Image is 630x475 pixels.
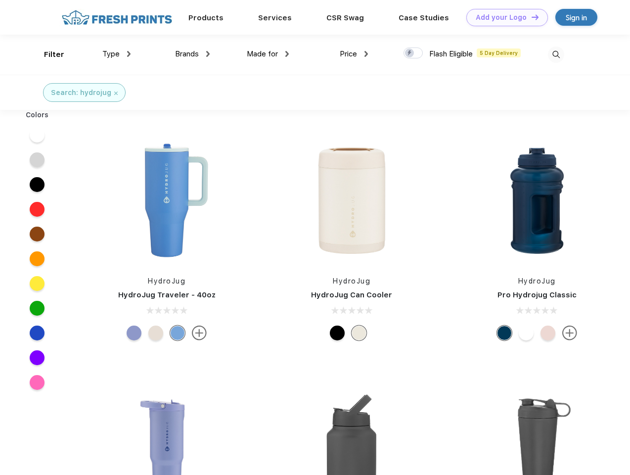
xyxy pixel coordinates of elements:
[206,51,210,57] img: dropdown.png
[364,51,368,57] img: dropdown.png
[429,49,473,58] span: Flash Eligible
[562,326,577,340] img: more.svg
[175,49,199,58] span: Brands
[566,12,587,23] div: Sign in
[127,326,141,340] div: Peri
[101,135,232,266] img: func=resize&h=266
[286,135,417,266] img: func=resize&h=266
[118,290,216,299] a: HydroJug Traveler - 40oz
[127,51,131,57] img: dropdown.png
[340,49,357,58] span: Price
[59,9,175,26] img: fo%20logo%202.webp
[497,326,512,340] div: Navy
[471,135,603,266] img: func=resize&h=266
[519,326,534,340] div: White
[188,13,224,22] a: Products
[518,277,556,285] a: HydroJug
[148,277,185,285] a: HydroJug
[247,49,278,58] span: Made for
[476,13,527,22] div: Add your Logo
[540,326,555,340] div: Pink Sand
[44,49,64,60] div: Filter
[18,110,56,120] div: Colors
[51,88,111,98] div: Search: hydrojug
[333,277,370,285] a: HydroJug
[497,290,577,299] a: Pro Hydrojug Classic
[114,92,118,95] img: filter_cancel.svg
[102,49,120,58] span: Type
[285,51,289,57] img: dropdown.png
[548,47,564,63] img: desktop_search.svg
[330,326,345,340] div: Black
[148,326,163,340] div: Cream
[477,48,521,57] span: 5 Day Delivery
[352,326,366,340] div: Cream
[532,14,539,20] img: DT
[311,290,392,299] a: HydroJug Can Cooler
[555,9,597,26] a: Sign in
[170,326,185,340] div: Riptide
[192,326,207,340] img: more.svg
